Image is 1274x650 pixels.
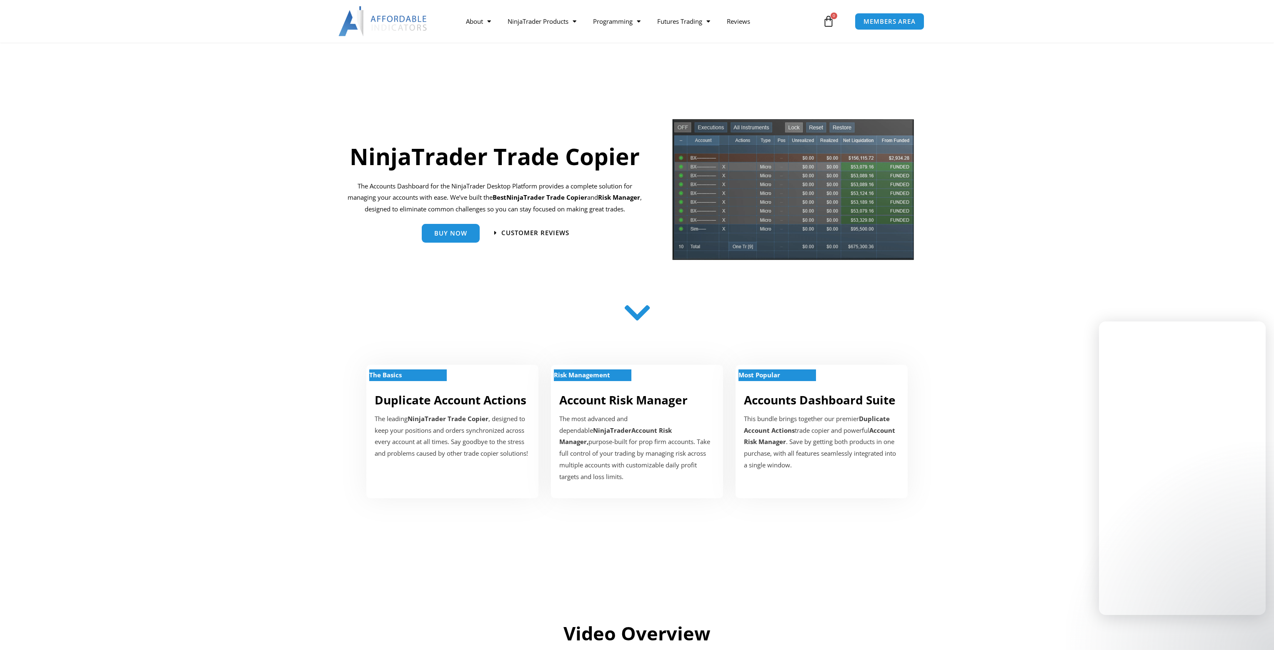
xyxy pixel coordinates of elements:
a: Reviews [718,12,758,31]
a: Account Risk Manager [559,392,688,408]
strong: Risk Manager [598,193,640,201]
div: This bundle brings together our premier trade copier and powerful . Save by getting both products... [744,413,899,471]
a: NinjaTrader Products [499,12,585,31]
img: LogoAI | Affordable Indicators – NinjaTrader [338,6,428,36]
span: 0 [831,13,837,19]
span: MEMBERS AREA [864,18,916,25]
a: About [458,12,499,31]
span: Buy Now [434,230,467,236]
p: The leading , designed to keep your positions and orders synchronized across every account at all... [375,413,530,459]
a: Futures Trading [649,12,718,31]
strong: NinjaTrader [593,426,631,434]
strong: NinjaTrader Trade Copier [408,414,488,423]
b: Best [493,193,506,201]
strong: The Basics [369,371,402,379]
a: MEMBERS AREA [855,13,924,30]
a: Customer Reviews [494,230,569,236]
a: Buy Now [422,224,480,243]
a: Programming [585,12,649,31]
h2: Video Overview [404,621,871,646]
span: Customer Reviews [501,230,569,236]
a: Accounts Dashboard Suite [744,392,896,408]
img: tradecopier | Affordable Indicators – NinjaTrader [671,118,915,267]
p: The most advanced and dependable purpose-built for prop firm accounts. Take full control of your ... [559,413,715,483]
nav: Menu [458,12,820,31]
strong: Most Popular [738,371,780,379]
iframe: Customer reviews powered by Trustpilot [381,536,894,594]
strong: Risk Management [554,371,610,379]
iframe: Intercom live chat [1099,321,1266,615]
strong: NinjaTrader Trade Copier [506,193,587,201]
h1: NinjaTrader Trade Copier [343,140,646,172]
a: Duplicate Account Actions [375,392,526,408]
iframe: Intercom live chat [1246,622,1266,642]
p: The Accounts Dashboard for the NinjaTrader Desktop Platform provides a complete solution for mana... [343,181,646,216]
strong: Duplicate Account Actions [744,414,890,434]
strong: Account Risk Manager, [559,426,672,446]
a: 0 [810,9,847,33]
